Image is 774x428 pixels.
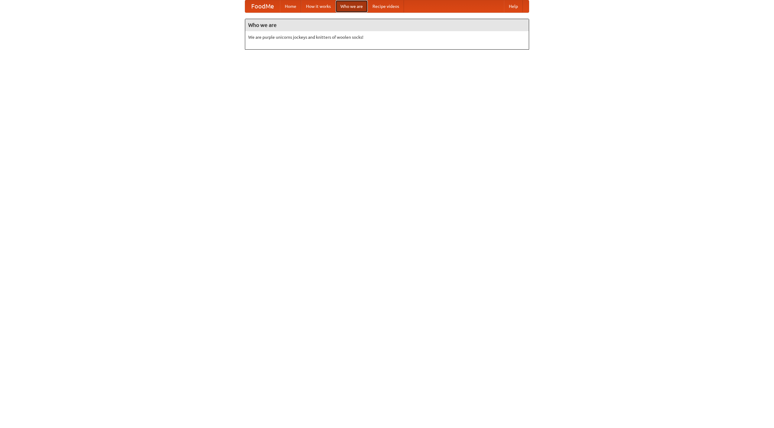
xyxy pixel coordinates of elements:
a: How it works [301,0,336,12]
a: Help [504,0,523,12]
p: We are purple unicorns jockeys and knitters of woolen socks! [248,34,526,40]
h4: Who we are [245,19,529,31]
a: Recipe videos [368,0,404,12]
a: Who we are [336,0,368,12]
a: Home [280,0,301,12]
a: FoodMe [245,0,280,12]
